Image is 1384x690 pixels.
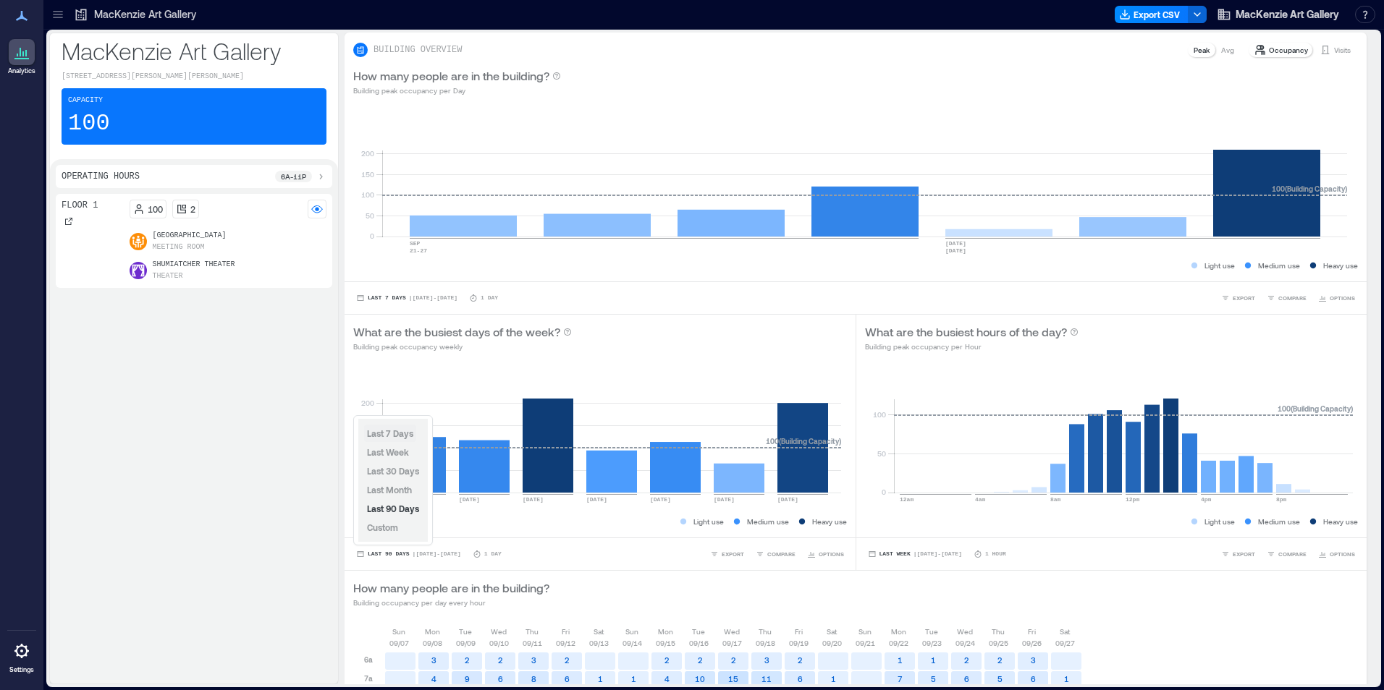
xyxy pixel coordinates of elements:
[975,496,986,503] text: 4am
[759,626,772,637] p: Thu
[858,626,872,637] p: Sun
[367,503,419,514] span: Last 90 Days
[353,67,549,85] p: How many people are in the building?
[353,323,560,341] p: What are the busiest days of the week?
[423,637,442,649] p: 09/08
[898,674,903,683] text: 7
[9,665,34,674] p: Settings
[997,655,1003,665] text: 2
[889,637,908,649] p: 09/22
[364,673,373,684] p: 7a
[565,655,570,665] text: 2
[8,67,35,75] p: Analytics
[767,550,796,558] span: COMPARE
[997,674,1003,683] text: 5
[1194,44,1210,56] p: Peak
[364,500,422,517] button: Last 90 Days
[562,626,570,637] p: Fri
[1278,294,1307,302] span: COMPARE
[1201,496,1212,503] text: 4pm
[819,550,844,558] span: OPTIONS
[1258,260,1300,271] p: Medium use
[945,240,966,247] text: [DATE]
[353,341,572,352] p: Building peak occupancy weekly
[459,626,472,637] p: Tue
[1060,626,1070,637] p: Sat
[353,597,549,608] p: Building occupancy per day every hour
[964,655,969,665] text: 2
[650,496,671,503] text: [DATE]
[531,655,536,665] text: 3
[361,149,374,158] tspan: 200
[631,674,636,683] text: 1
[1334,44,1351,56] p: Visits
[964,674,969,683] text: 6
[804,547,847,561] button: OPTIONS
[1064,674,1069,683] text: 1
[865,323,1067,341] p: What are the busiest hours of the day?
[484,550,502,558] p: 1 Day
[1330,294,1355,302] span: OPTIONS
[364,443,412,461] button: Last Week
[153,259,235,271] p: Shumiatcher Theater
[431,674,436,683] text: 4
[722,550,744,558] span: EXPORT
[148,203,163,215] p: 100
[1258,516,1300,527] p: Medium use
[491,626,507,637] p: Wed
[410,240,421,247] text: SEP
[594,626,604,637] p: Sat
[498,674,503,683] text: 6
[489,637,509,649] p: 09/10
[856,637,875,649] p: 09/21
[370,231,374,240] tspan: 0
[531,674,536,683] text: 8
[692,626,705,637] p: Tue
[556,637,575,649] p: 09/12
[1330,550,1355,558] span: OPTIONS
[925,626,938,637] p: Tue
[361,170,374,179] tspan: 150
[1278,550,1307,558] span: COMPARE
[392,626,405,637] p: Sun
[831,674,836,683] text: 1
[1022,637,1042,649] p: 09/26
[827,626,837,637] p: Sat
[881,487,885,496] tspan: 0
[989,637,1008,649] p: 09/25
[367,428,413,438] span: Last 7 Days
[707,547,747,561] button: EXPORT
[722,637,742,649] p: 09/17
[1264,547,1309,561] button: COMPARE
[1050,496,1061,503] text: 8am
[1269,44,1308,56] p: Occupancy
[281,171,306,182] p: 6a - 11p
[68,95,103,106] p: Capacity
[481,294,498,302] p: 1 Day
[389,637,409,649] p: 09/07
[586,496,607,503] text: [DATE]
[366,211,374,220] tspan: 50
[565,674,570,683] text: 6
[798,655,803,665] text: 2
[714,496,735,503] text: [DATE]
[698,655,703,665] text: 2
[410,247,427,254] text: 21-27
[153,242,205,253] p: Meeting Room
[731,655,736,665] text: 2
[764,655,769,665] text: 3
[190,203,195,215] p: 2
[761,674,772,683] text: 11
[364,425,416,442] button: Last 7 Days
[62,200,98,211] p: Floor 1
[361,190,374,199] tspan: 100
[1323,260,1358,271] p: Heavy use
[153,230,227,242] p: [GEOGRAPHIC_DATA]
[68,109,110,138] p: 100
[931,674,936,683] text: 5
[985,550,1006,558] p: 1 Hour
[364,462,422,480] button: Last 30 Days
[1031,655,1036,665] text: 3
[4,634,39,678] a: Settings
[1323,516,1358,527] p: Heavy use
